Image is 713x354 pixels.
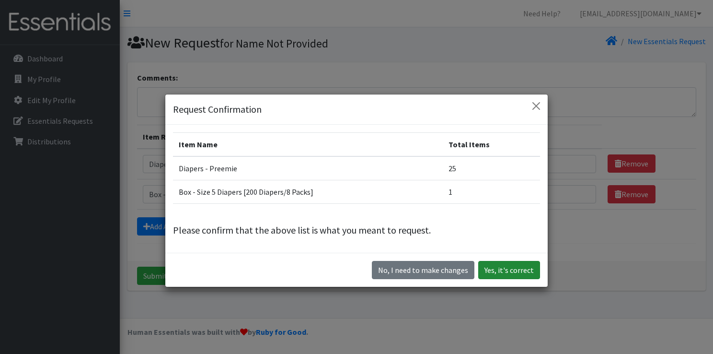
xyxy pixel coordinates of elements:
button: Yes, it's correct [478,261,540,279]
th: Total Items [443,132,540,156]
td: 25 [443,156,540,180]
td: Box - Size 5 Diapers [200 Diapers/8 Packs] [173,180,443,203]
th: Item Name [173,132,443,156]
td: Diapers - Preemie [173,156,443,180]
button: Close [529,98,544,114]
h5: Request Confirmation [173,102,262,117]
td: 1 [443,180,540,203]
button: No I need to make changes [372,261,474,279]
p: Please confirm that the above list is what you meant to request. [173,223,540,237]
